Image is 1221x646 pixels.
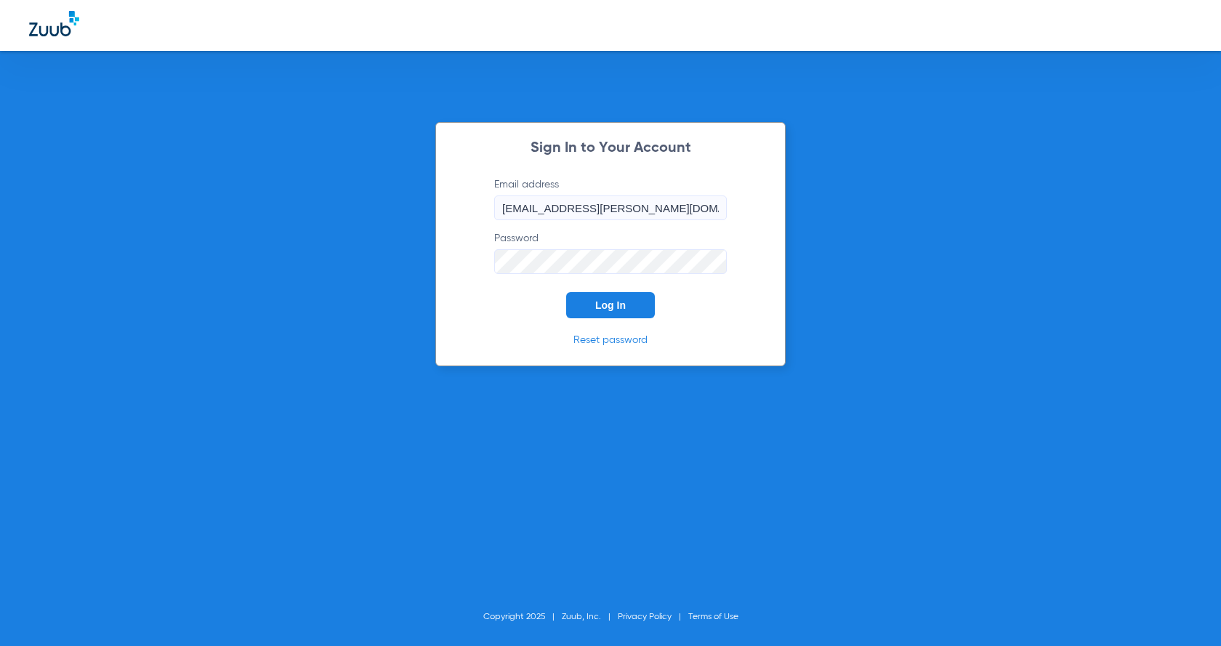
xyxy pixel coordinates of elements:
[494,249,727,274] input: Password
[566,292,655,318] button: Log In
[483,610,562,624] li: Copyright 2025
[29,11,79,36] img: Zuub Logo
[1148,576,1221,646] iframe: Chat Widget
[494,231,727,274] label: Password
[573,335,648,345] a: Reset password
[494,177,727,220] label: Email address
[688,613,738,621] a: Terms of Use
[618,613,672,621] a: Privacy Policy
[562,610,618,624] li: Zuub, Inc.
[472,141,749,156] h2: Sign In to Your Account
[595,299,626,311] span: Log In
[494,195,727,220] input: Email address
